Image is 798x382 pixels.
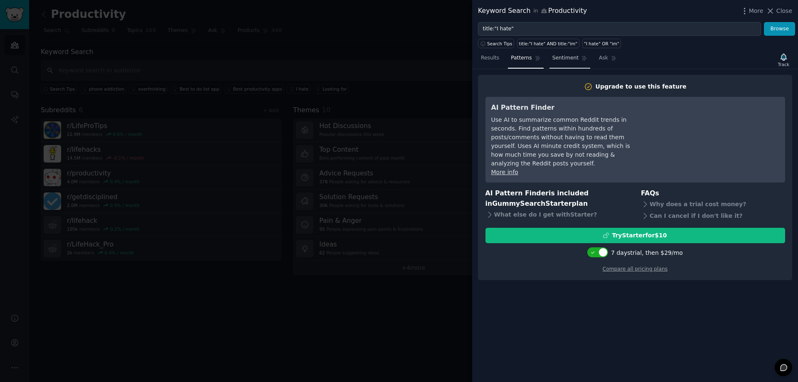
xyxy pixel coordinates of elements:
[549,52,590,69] a: Sentiment
[655,103,779,165] iframe: YouTube video player
[519,41,578,47] div: title:"I hate" AND title:"im"
[478,6,587,16] div: Keyword Search Productivity
[478,39,514,48] button: Search Tips
[612,231,667,240] div: Try Starter for $10
[491,116,643,168] div: Use AI to summarize common Reddit trends in seconds. Find patterns within hundreds of posts/comme...
[611,249,683,257] div: 7 days trial, then $ 29 /mo
[582,39,621,48] a: "I hate" OR "im"
[775,51,792,69] button: Track
[641,210,785,222] div: Can I cancel if I don't like it?
[492,200,571,207] span: GummySearch Starter
[517,39,579,48] a: title:"I hate" AND title:"im"
[485,209,630,220] div: What else do I get with Starter ?
[508,52,543,69] a: Patterns
[533,7,538,15] span: in
[766,7,792,15] button: Close
[485,228,785,243] button: TryStarterfor$10
[764,22,795,36] button: Browse
[596,82,687,91] div: Upgrade to use this feature
[740,7,764,15] button: More
[584,41,619,47] div: "I hate" OR "im"
[552,54,579,62] span: Sentiment
[481,54,499,62] span: Results
[491,169,518,175] a: More info
[491,103,643,113] h3: AI Pattern Finder
[603,266,667,272] a: Compare all pricing plans
[485,188,630,209] h3: AI Pattern Finder is included in plan
[749,7,764,15] span: More
[478,52,502,69] a: Results
[778,62,789,67] div: Track
[596,52,620,69] a: Ask
[599,54,608,62] span: Ask
[641,188,785,199] h3: FAQs
[487,41,512,47] span: Search Tips
[641,199,785,210] div: Why does a trial cost money?
[478,22,761,36] input: Try a keyword related to your business
[511,54,532,62] span: Patterns
[776,7,792,15] span: Close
